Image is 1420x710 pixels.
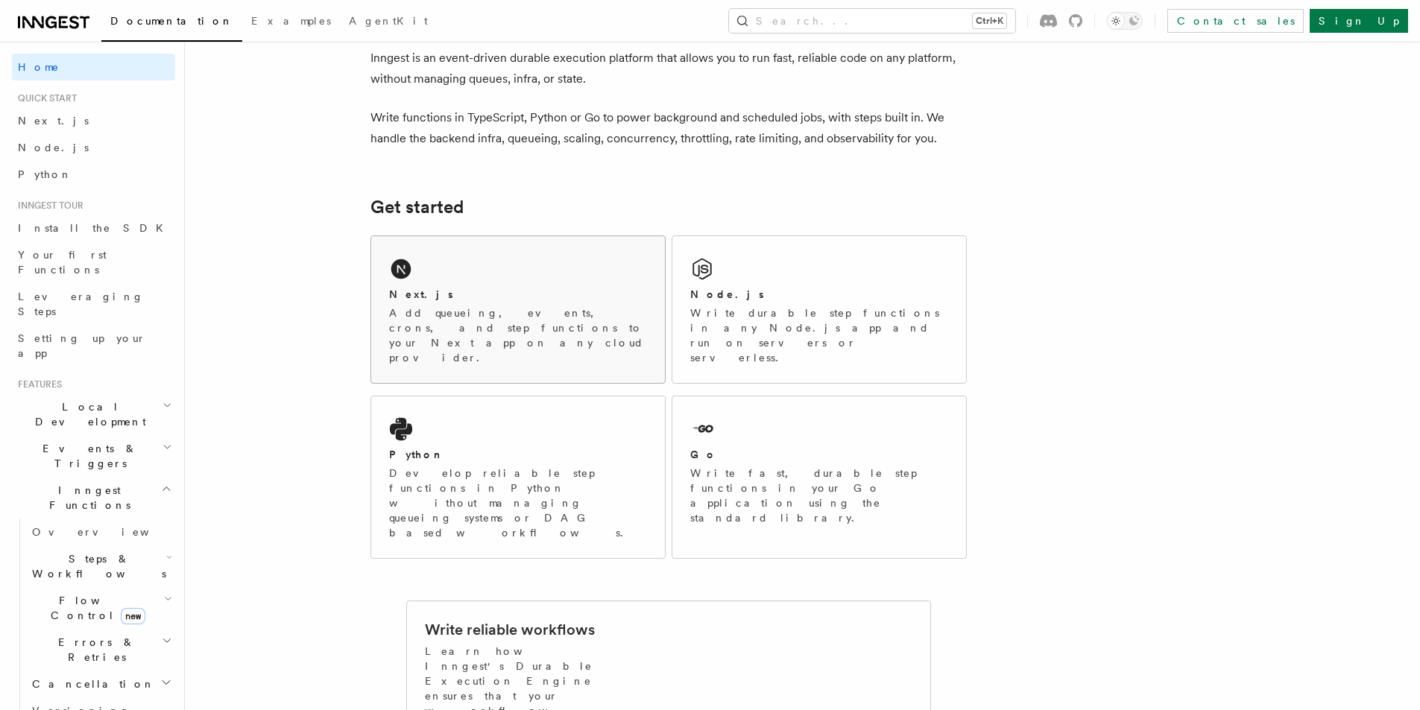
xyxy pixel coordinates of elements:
[12,54,175,80] a: Home
[389,466,647,540] p: Develop reliable step functions in Python without managing queueing systems or DAG based workflows.
[18,249,107,276] span: Your first Functions
[425,619,595,640] h2: Write reliable workflows
[18,60,60,75] span: Home
[729,9,1015,33] button: Search...Ctrl+K
[110,15,233,27] span: Documentation
[340,4,437,40] a: AgentKit
[672,235,967,384] a: Node.jsWrite durable step functions in any Node.js app and run on servers or serverless.
[18,291,144,317] span: Leveraging Steps
[26,519,175,545] a: Overview
[1167,9,1304,33] a: Contact sales
[370,197,464,218] a: Get started
[26,629,175,671] button: Errors & Retries
[26,676,155,691] span: Cancellation
[26,587,175,629] button: Flow Controlnew
[12,283,175,325] a: Leveraging Steps
[370,107,967,149] p: Write functions in TypeScript, Python or Go to power background and scheduled jobs, with steps bu...
[12,200,83,212] span: Inngest tour
[12,325,175,367] a: Setting up your app
[32,526,186,538] span: Overview
[370,48,967,89] p: Inngest is an event-driven durable execution platform that allows you to run fast, reliable code ...
[18,168,72,180] span: Python
[12,399,162,429] span: Local Development
[26,551,166,581] span: Steps & Workflows
[1107,12,1143,30] button: Toggle dark mode
[370,396,666,559] a: PythonDevelop reliable step functions in Python without managing queueing systems or DAG based wo...
[690,447,717,462] h2: Go
[690,466,948,525] p: Write fast, durable step functions in your Go application using the standard library.
[12,215,175,241] a: Install the SDK
[121,608,145,624] span: new
[18,142,89,153] span: Node.js
[12,393,175,435] button: Local Development
[389,287,453,302] h2: Next.js
[349,15,428,27] span: AgentKit
[26,593,164,623] span: Flow Control
[12,134,175,161] a: Node.js
[18,332,146,359] span: Setting up your app
[690,305,948,365] p: Write durable step functions in any Node.js app and run on servers or serverless.
[12,477,175,519] button: Inngest Functions
[12,483,161,513] span: Inngest Functions
[26,545,175,587] button: Steps & Workflows
[12,378,62,390] span: Features
[389,447,444,462] h2: Python
[973,13,1006,28] kbd: Ctrl+K
[1310,9,1408,33] a: Sign Up
[26,635,162,665] span: Errors & Retries
[18,222,172,234] span: Install the SDK
[101,4,242,42] a: Documentation
[672,396,967,559] a: GoWrite fast, durable step functions in your Go application using the standard library.
[12,241,175,283] a: Your first Functions
[12,435,175,477] button: Events & Triggers
[12,107,175,134] a: Next.js
[370,235,666,384] a: Next.jsAdd queueing, events, crons, and step functions to your Next app on any cloud provider.
[12,161,175,188] a: Python
[12,92,77,104] span: Quick start
[389,305,647,365] p: Add queueing, events, crons, and step functions to your Next app on any cloud provider.
[690,287,764,302] h2: Node.js
[242,4,340,40] a: Examples
[26,671,175,697] button: Cancellation
[12,441,162,471] span: Events & Triggers
[251,15,331,27] span: Examples
[18,115,89,127] span: Next.js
